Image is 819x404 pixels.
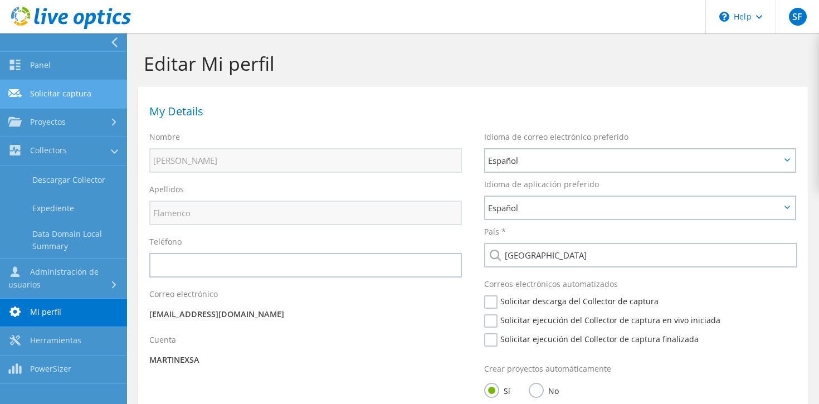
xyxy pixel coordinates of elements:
[149,334,176,345] label: Cuenta
[488,201,781,215] span: Español
[484,179,599,190] label: Idioma de aplicación preferido
[719,12,729,22] svg: \n
[484,383,510,397] label: Sí
[484,132,628,143] label: Idioma de correo electrónico preferido
[149,308,462,320] p: [EMAIL_ADDRESS][DOMAIN_NAME]
[484,314,720,328] label: Solicitar ejecución del Collector de captura en vivo iniciada
[149,354,462,366] p: MARTINEXSA
[484,295,659,309] label: Solicitar descarga del Collector de captura
[529,383,559,397] label: No
[484,363,611,374] label: Crear proyectos automáticamente
[484,279,618,290] label: Correos electrónicos automatizados
[149,184,184,195] label: Apellidos
[149,106,791,117] h1: My Details
[488,154,781,167] span: Español
[149,132,180,143] label: Nombre
[789,8,807,26] span: SF
[149,236,182,247] label: Teléfono
[484,333,699,347] label: Solicitar ejecución del Collector de captura finalizada
[149,289,218,300] label: Correo electrónico
[144,52,797,75] h1: Editar Mi perfil
[484,226,506,237] label: País *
